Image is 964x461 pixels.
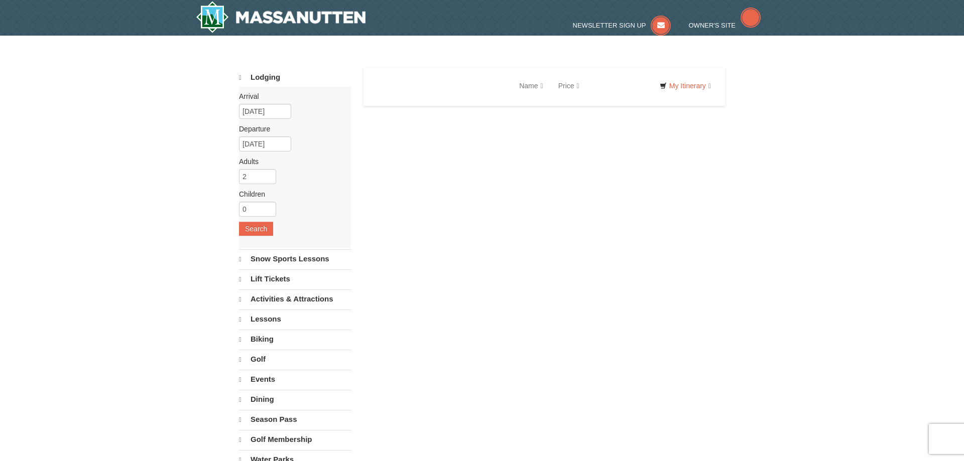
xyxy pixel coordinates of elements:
a: Owner's Site [689,22,761,29]
a: Price [551,76,587,96]
a: Events [239,370,351,389]
a: Activities & Attractions [239,289,351,309]
a: My Itinerary [653,78,717,93]
a: Name [512,76,550,96]
a: Lessons [239,310,351,329]
label: Adults [239,157,343,167]
label: Arrival [239,91,343,101]
a: Season Pass [239,410,351,429]
a: Snow Sports Lessons [239,249,351,268]
a: Biking [239,330,351,349]
a: Dining [239,390,351,409]
a: Massanutten Resort [196,1,366,33]
a: Lift Tickets [239,269,351,288]
a: Golf Membership [239,430,351,449]
img: Massanutten Resort Logo [196,1,366,33]
button: Search [239,222,273,236]
label: Departure [239,124,343,134]
span: Newsletter Sign Up [573,22,646,29]
a: Golf [239,350,351,369]
span: Owner's Site [689,22,736,29]
label: Children [239,189,343,199]
a: Newsletter Sign Up [573,22,671,29]
a: Lodging [239,68,351,87]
